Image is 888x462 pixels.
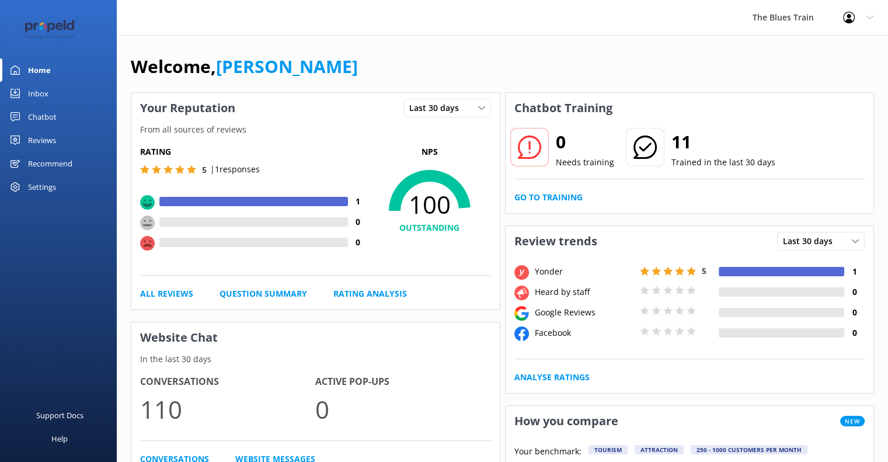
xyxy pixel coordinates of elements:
[844,306,865,319] h4: 0
[315,374,490,390] h4: Active Pop-ups
[368,221,491,234] h4: OUTSTANDING
[506,226,606,256] h3: Review trends
[140,287,193,300] a: All Reviews
[556,128,614,156] h2: 0
[140,390,315,429] p: 110
[691,445,807,454] div: 250 - 1000 customers per month
[140,374,315,390] h4: Conversations
[588,445,628,454] div: Tourism
[532,326,637,339] div: Facebook
[702,265,706,276] span: 5
[556,156,614,169] p: Needs training
[532,306,637,319] div: Google Reviews
[514,371,590,384] a: Analyse Ratings
[18,20,85,39] img: 12-1677471078.png
[348,236,368,249] h4: 0
[216,54,358,78] a: [PERSON_NAME]
[671,128,775,156] h2: 11
[840,416,865,426] span: New
[348,216,368,228] h4: 0
[532,265,637,278] div: Yonder
[348,195,368,208] h4: 1
[514,191,583,204] a: Go to Training
[844,326,865,339] h4: 0
[844,286,865,298] h4: 0
[409,102,466,114] span: Last 30 days
[844,265,865,278] h4: 1
[28,105,57,128] div: Chatbot
[220,287,307,300] a: Question Summary
[210,163,260,176] p: | 1 responses
[28,152,72,175] div: Recommend
[514,445,581,459] p: Your benchmark:
[368,145,491,158] p: NPS
[28,58,51,82] div: Home
[131,322,500,353] h3: Website Chat
[28,128,56,152] div: Reviews
[202,164,207,175] span: 5
[28,175,56,199] div: Settings
[506,406,627,436] h3: How you compare
[315,390,490,429] p: 0
[131,93,244,123] h3: Your Reputation
[532,286,637,298] div: Heard by staff
[131,53,358,81] h1: Welcome,
[140,145,368,158] h5: Rating
[333,287,407,300] a: Rating Analysis
[36,404,83,427] div: Support Docs
[368,190,491,219] span: 100
[506,93,621,123] h3: Chatbot Training
[635,445,684,454] div: Attraction
[783,235,840,248] span: Last 30 days
[131,353,500,366] p: In the last 30 days
[131,123,500,136] p: From all sources of reviews
[671,156,775,169] p: Trained in the last 30 days
[28,82,48,105] div: Inbox
[51,427,68,450] div: Help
